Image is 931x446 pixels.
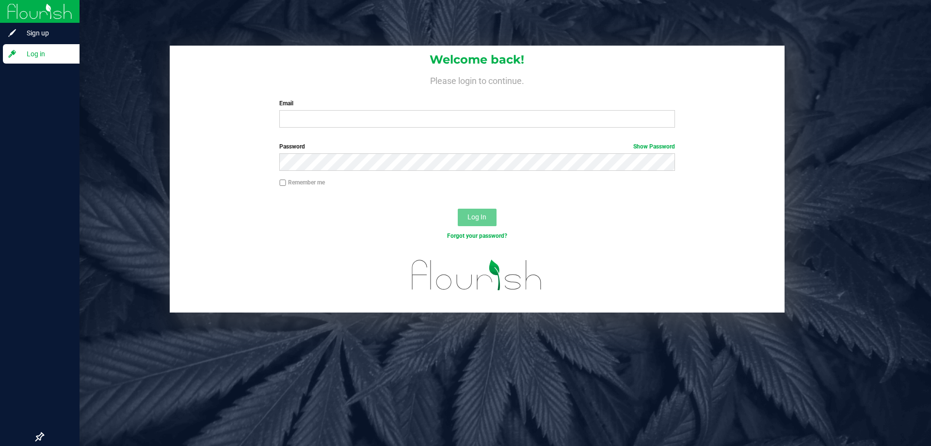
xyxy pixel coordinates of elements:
a: Forgot your password? [447,232,507,239]
label: Remember me [279,178,325,187]
span: Sign up [17,27,75,39]
label: Email [279,99,674,108]
span: Log In [467,213,486,221]
img: flourish_logo.svg [400,250,554,300]
h4: Please login to continue. [170,74,785,85]
span: Password [279,143,305,150]
inline-svg: Sign up [7,28,17,38]
a: Show Password [633,143,675,150]
button: Log In [458,209,497,226]
inline-svg: Log in [7,49,17,59]
span: Log in [17,48,75,60]
input: Remember me [279,180,286,186]
h1: Welcome back! [170,53,785,66]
